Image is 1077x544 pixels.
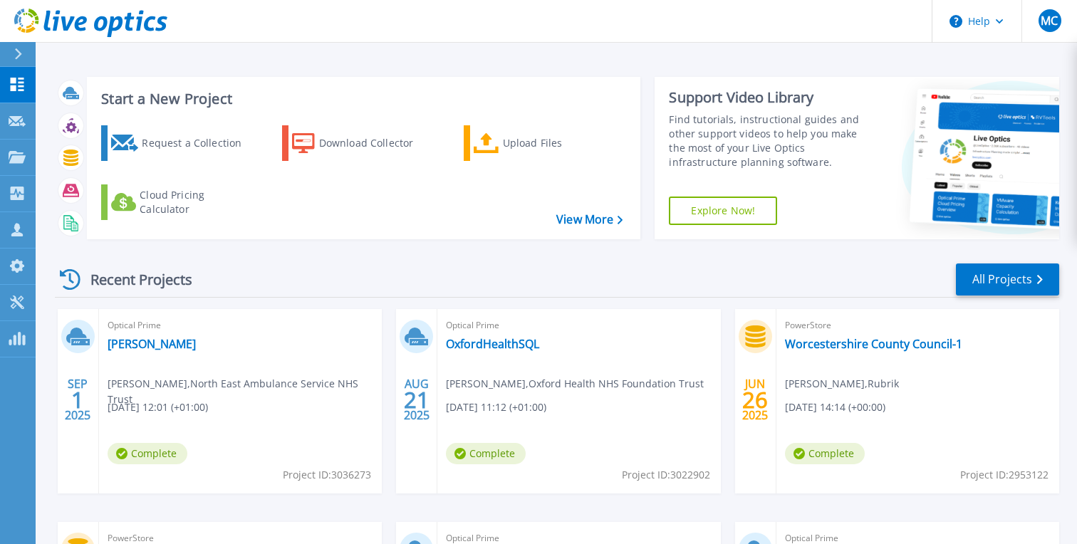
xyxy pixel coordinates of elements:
span: [DATE] 12:01 (+01:00) [108,399,208,415]
a: Request a Collection [101,125,260,161]
div: Support Video Library [669,88,872,107]
span: [PERSON_NAME] , Rubrik [785,376,899,392]
span: Project ID: 3036273 [283,467,371,483]
span: 21 [404,394,430,406]
a: [PERSON_NAME] [108,337,196,351]
a: Worcestershire County Council-1 [785,337,962,351]
span: Complete [108,443,187,464]
span: 1 [71,394,84,406]
span: [DATE] 11:12 (+01:00) [446,399,546,415]
a: View More [556,213,623,226]
div: Find tutorials, instructional guides and other support videos to help you make the most of your L... [669,113,872,169]
span: MC [1041,15,1058,26]
span: Project ID: 3022902 [622,467,710,483]
div: SEP 2025 [64,374,91,426]
span: [PERSON_NAME] , Oxford Health NHS Foundation Trust [446,376,704,392]
a: OxfordHealthSQL [446,337,539,351]
a: Cloud Pricing Calculator [101,184,260,220]
div: AUG 2025 [403,374,430,426]
a: Explore Now! [669,197,777,225]
span: 26 [742,394,768,406]
h3: Start a New Project [101,91,623,107]
div: Request a Collection [142,129,256,157]
span: Optical Prime [108,318,373,333]
a: Upload Files [464,125,623,161]
div: Download Collector [319,129,433,157]
span: PowerStore [785,318,1051,333]
span: [DATE] 14:14 (+00:00) [785,399,885,415]
span: Complete [785,443,865,464]
div: JUN 2025 [742,374,769,426]
div: Upload Files [503,129,617,157]
span: Optical Prime [446,318,712,333]
span: Project ID: 2953122 [960,467,1049,483]
span: Complete [446,443,526,464]
div: Cloud Pricing Calculator [140,188,254,216]
span: [PERSON_NAME] , North East Ambulance Service NHS Trust [108,376,382,407]
a: Download Collector [282,125,441,161]
a: All Projects [956,263,1059,295]
div: Recent Projects [55,262,212,297]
